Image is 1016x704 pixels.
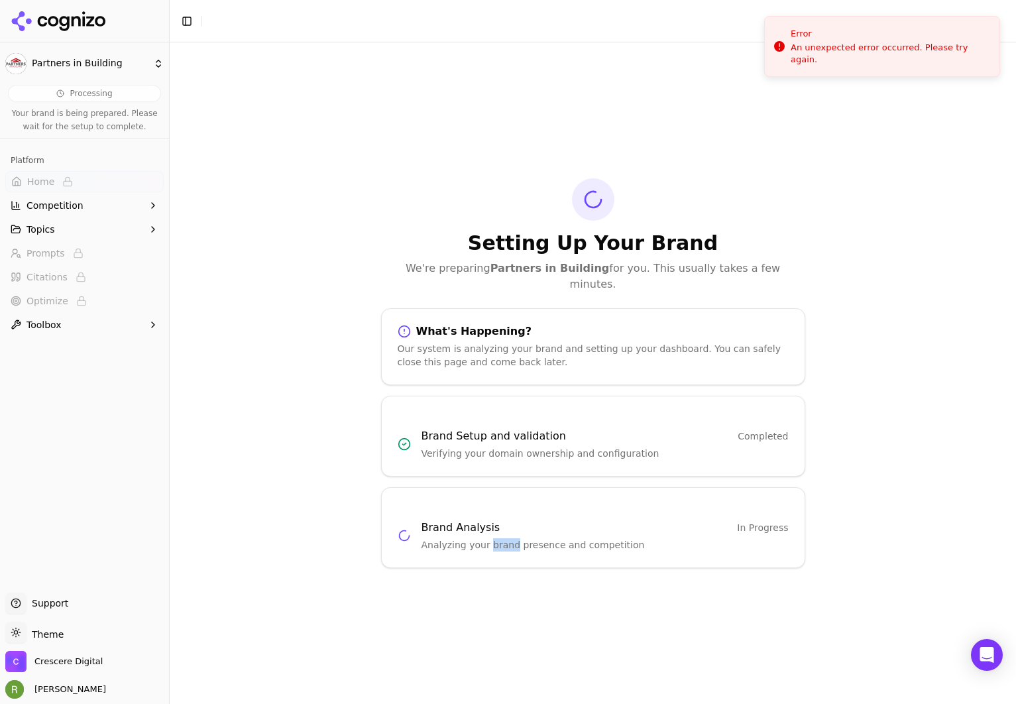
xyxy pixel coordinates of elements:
[381,261,805,292] p: We're preparing for you. This usually takes a few minutes.
[5,150,164,171] div: Platform
[971,639,1003,671] div: Open Intercom Messenger
[422,428,566,444] h3: Brand Setup and validation
[27,597,68,610] span: Support
[5,219,164,240] button: Topics
[738,430,788,443] span: Completed
[5,314,164,335] button: Toolbox
[27,629,64,640] span: Theme
[27,247,65,260] span: Prompts
[398,342,789,369] div: Our system is analyzing your brand and setting up your dashboard. You can safely close this page ...
[34,656,103,668] span: Crescere Digital
[490,262,610,274] strong: Partners in Building
[5,195,164,216] button: Competition
[8,107,161,133] p: Your brand is being prepared. Please wait for the setup to complete.
[27,175,54,188] span: Home
[5,680,106,699] button: Open user button
[27,318,62,331] span: Toolbox
[5,53,27,74] img: Partners in Building
[5,651,27,672] img: Crescere Digital
[32,58,148,70] span: Partners in Building
[422,538,789,552] p: Analyzing your brand presence and competition
[29,683,106,695] span: [PERSON_NAME]
[27,199,84,212] span: Competition
[27,223,55,236] span: Topics
[422,520,500,536] h3: Brand Analysis
[791,27,989,40] div: Error
[5,680,24,699] img: Ryan Boe
[398,325,789,338] div: What's Happening?
[5,651,103,672] button: Open organization switcher
[27,294,68,308] span: Optimize
[70,88,112,99] span: Processing
[422,447,789,460] p: Verifying your domain ownership and configuration
[791,42,989,66] div: An unexpected error occurred. Please try again.
[381,231,805,255] h1: Setting Up Your Brand
[27,270,68,284] span: Citations
[737,521,788,534] span: In Progress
